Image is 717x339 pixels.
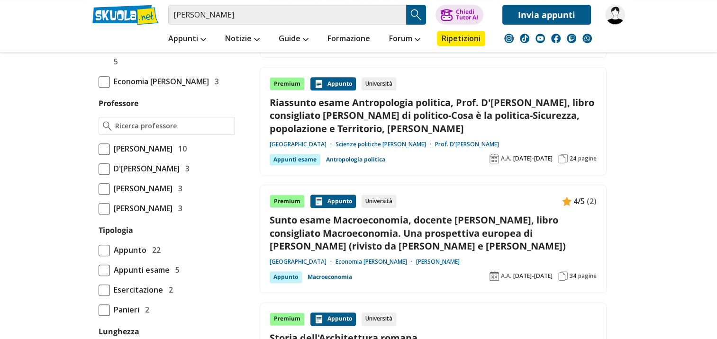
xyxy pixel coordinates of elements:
[270,258,336,266] a: [GEOGRAPHIC_DATA]
[362,312,396,326] div: Università
[336,141,435,148] a: Scienze politiche [PERSON_NAME]
[513,155,553,162] span: [DATE]-[DATE]
[409,8,423,22] img: Cerca appunti, riassunti o versioni
[336,258,416,266] a: Economia [PERSON_NAME]
[110,244,146,256] span: Appunto
[110,182,172,195] span: [PERSON_NAME]
[437,31,485,46] a: Ripetizioni
[502,5,591,25] a: Invia appunti
[310,195,356,208] div: Appunto
[578,155,597,162] span: pagine
[166,31,209,48] a: Appunti
[110,284,163,296] span: Esercitazione
[141,303,149,316] span: 2
[174,202,182,214] span: 3
[570,155,576,162] span: 24
[270,141,336,148] a: [GEOGRAPHIC_DATA]
[587,195,597,207] span: (2)
[558,271,568,281] img: Pagine
[558,154,568,163] img: Pagine
[99,225,133,235] label: Tipologia
[513,272,553,280] span: [DATE]-[DATE]
[310,77,356,90] div: Appunto
[325,31,372,48] a: Formazione
[165,284,173,296] span: 2
[308,271,352,283] a: Macroeconomia
[406,5,426,25] button: Search Button
[582,34,592,43] img: WhatsApp
[362,77,396,90] div: Università
[270,77,305,90] div: Premium
[570,272,576,280] span: 34
[436,5,483,25] button: ChiediTutor AI
[148,244,161,256] span: 22
[110,264,170,276] span: Appunti esame
[490,154,499,163] img: Anno accademico
[578,272,597,280] span: pagine
[504,34,514,43] img: instagram
[314,79,324,89] img: Appunti contenuto
[270,154,320,165] div: Appunti esame
[211,75,219,88] span: 3
[182,162,190,175] span: 3
[270,96,597,135] a: Riassunto esame Antropologia politica, Prof. D'[PERSON_NAME], libro consigliato [PERSON_NAME] di ...
[99,98,138,108] label: Professore
[110,162,180,175] span: D'[PERSON_NAME]
[310,312,356,326] div: Appunto
[174,143,187,155] span: 10
[520,34,529,43] img: tiktok
[501,272,511,280] span: A.A.
[110,303,139,316] span: Panieri
[501,155,511,162] span: A.A.
[115,121,230,131] input: Ricerca professore
[535,34,545,43] img: youtube
[573,195,585,207] span: 4/5
[270,271,302,283] div: Appunto
[490,271,499,281] img: Anno accademico
[362,195,396,208] div: Università
[605,5,625,25] img: banni94
[270,195,305,208] div: Premium
[172,264,180,276] span: 5
[314,196,324,206] img: Appunti contenuto
[168,5,406,25] input: Cerca appunti, riassunti o versioni
[455,9,478,20] div: Chiedi Tutor AI
[110,55,118,68] span: 5
[276,31,311,48] a: Guide
[174,182,182,195] span: 3
[387,31,423,48] a: Forum
[562,196,572,206] img: Appunti contenuto
[314,314,324,324] img: Appunti contenuto
[223,31,262,48] a: Notizie
[110,202,172,214] span: [PERSON_NAME]
[567,34,576,43] img: twitch
[270,214,597,252] a: Sunto esame Macroeconomia, docente [PERSON_NAME], libro consigliato Macroeconomia. Una prospettiv...
[103,121,112,131] img: Ricerca professore
[99,326,139,337] label: Lunghezza
[326,154,385,165] a: Antropologia politica
[110,143,172,155] span: [PERSON_NAME]
[551,34,561,43] img: facebook
[435,141,499,148] a: Prof. D'[PERSON_NAME]
[270,312,305,326] div: Premium
[416,258,460,266] a: [PERSON_NAME]
[110,75,209,88] span: Economia [PERSON_NAME]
